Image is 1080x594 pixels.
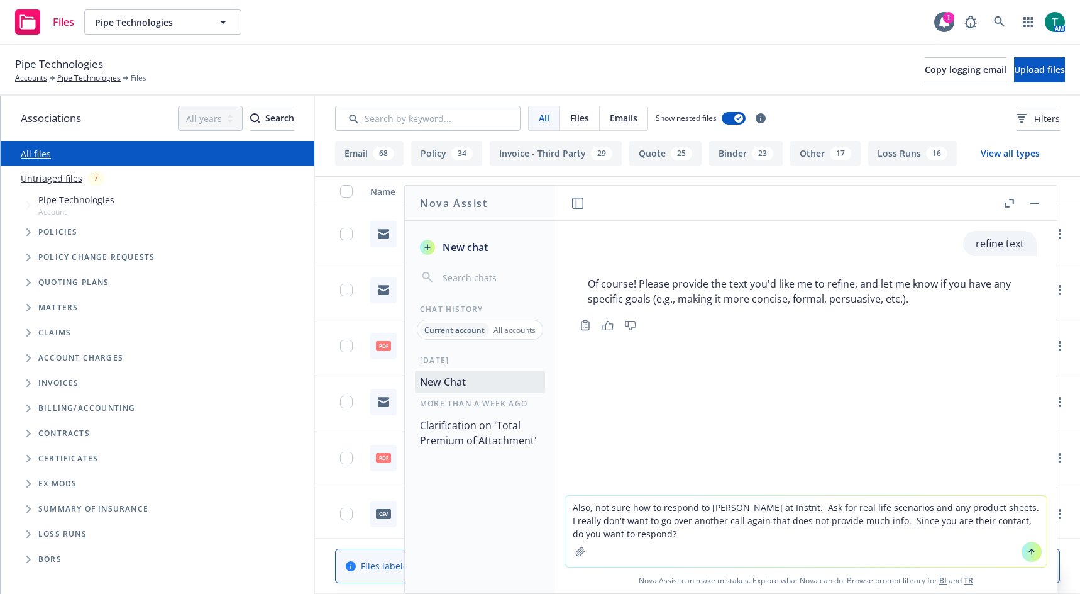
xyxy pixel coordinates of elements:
[38,480,77,488] span: Ex Mods
[925,57,1006,82] button: Copy logging email
[635,176,747,206] button: Created on
[943,12,954,23] div: 1
[21,110,81,126] span: Associations
[376,341,391,350] span: PDF
[926,147,947,160] div: 16
[560,568,1052,593] span: Nova Assist can make mistakes. Explore what Nova can do: Browse prompt library for and
[1045,12,1065,32] img: photo
[539,111,549,125] span: All
[580,320,591,331] svg: Copy to clipboard
[420,196,488,211] h1: Nova Assist
[38,505,148,513] span: Summary of insurance
[671,147,692,160] div: 25
[1014,64,1065,76] span: Upload files
[38,405,136,412] span: Billing/Accounting
[21,148,51,160] a: All files
[38,254,155,261] span: Policy change requests
[1052,227,1067,242] a: more
[500,176,636,206] button: File type
[340,396,353,408] input: Toggle Row Selected
[1017,106,1060,131] button: Filters
[790,141,861,166] button: Other
[373,147,394,160] div: 68
[882,176,1017,206] button: Linked associations
[493,325,536,335] p: All accounts
[361,559,625,573] span: Files labeled as "Auto ID card" are hidden.
[340,228,353,240] input: Toggle Row Selected
[961,141,1060,166] button: View all types
[38,206,114,217] span: Account
[656,113,717,123] span: Show nested files
[451,147,473,160] div: 34
[1052,283,1067,298] a: more
[610,111,637,125] span: Emails
[830,147,851,160] div: 17
[752,147,773,160] div: 23
[1034,112,1060,125] span: Filters
[958,9,983,35] a: Report a Bug
[38,329,71,337] span: Claims
[38,354,123,362] span: Account charges
[250,106,294,130] div: Search
[1052,339,1067,354] a: more
[976,236,1024,251] p: refine text
[1052,395,1067,410] a: more
[38,304,78,311] span: Matters
[38,556,62,563] span: BORs
[38,279,109,286] span: Quoting plans
[620,317,641,334] button: Thumbs down
[250,113,260,123] svg: Search
[340,508,353,520] input: Toggle Row Selected
[415,414,545,452] button: Clarification on 'Total Premium of Attachment'
[588,276,1024,306] p: Of course! Please provide the text you'd like me to refine, and let me know if you have any speci...
[38,193,114,206] span: Pipe Technologies
[38,455,98,462] span: Certificates
[53,17,74,27] span: Files
[1014,57,1065,82] button: Upload files
[376,453,391,462] span: pdf
[424,325,485,335] p: Current account
[370,185,482,198] div: Name
[84,9,241,35] button: Pipe Technologies
[1016,9,1041,35] a: Switch app
[57,72,121,84] a: Pipe Technologies
[868,141,957,166] button: Loss Runs
[747,176,883,206] button: Summary
[987,9,1012,35] a: Search
[411,141,482,166] button: Policy
[405,355,555,366] div: [DATE]
[1017,112,1060,125] span: Filters
[709,141,783,166] button: Binder
[1052,507,1067,522] a: more
[440,240,488,255] span: New chat
[95,16,204,29] span: Pipe Technologies
[335,106,521,131] input: Search by keyword...
[591,147,612,160] div: 29
[21,172,82,185] a: Untriaged files
[376,509,391,518] span: csv
[38,379,79,387] span: Invoices
[38,430,90,437] span: Contracts
[10,4,79,40] a: Files
[565,496,1047,567] textarea: Also, not sure how to respond to [PERSON_NAME] at Instnt. Ask for real life scenarios and any pro...
[939,575,947,586] a: BI
[925,64,1006,76] span: Copy logging email
[415,236,545,259] button: New chat
[1,191,314,396] div: Tree Example
[490,141,622,166] button: Invoice - Third Party
[38,530,87,538] span: Loss Runs
[415,371,545,393] button: New Chat
[629,141,702,166] button: Quote
[15,56,103,72] span: Pipe Technologies
[1,396,314,572] div: Folder Tree Example
[131,72,146,84] span: Files
[340,284,353,296] input: Toggle Row Selected
[87,171,104,186] div: 7
[1052,451,1067,466] a: more
[335,141,404,166] button: Email
[38,228,78,236] span: Policies
[405,304,555,315] div: Chat History
[405,398,555,409] div: More than a week ago
[340,340,353,352] input: Toggle Row Selected
[964,575,973,586] a: TR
